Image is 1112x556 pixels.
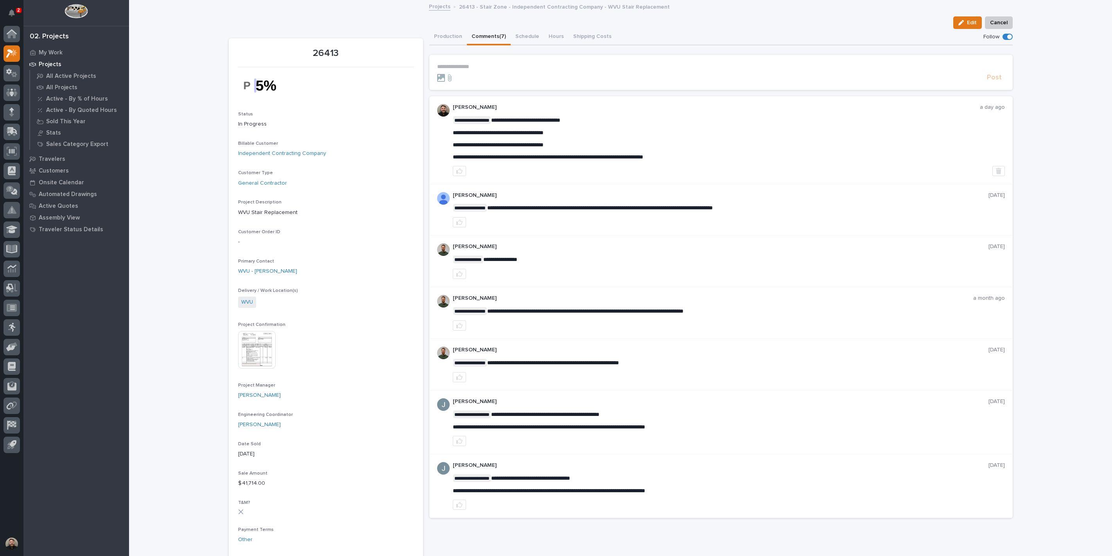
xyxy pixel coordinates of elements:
[985,16,1013,29] button: Cancel
[39,61,61,68] p: Projects
[453,347,988,353] p: [PERSON_NAME]
[238,267,297,275] a: WVU - [PERSON_NAME]
[453,372,466,382] button: like this post
[46,107,117,114] p: Active - By Quoted Hours
[238,72,297,99] img: Fvc97p3gQ2CJLG31eJimEK3BpMk0uuBxHltxrxxO9vY
[238,259,274,264] span: Primary Contact
[453,104,980,111] p: [PERSON_NAME]
[437,192,450,205] img: AOh14GjpcA6ydKGAvwfezp8OhN30Q3_1BHk5lQOeczEvCIoEuGETHm2tT-JUDAHyqffuBe4ae2BInEDZwLlH3tcCd_oYlV_i4...
[569,29,616,45] button: Shipping Costs
[17,7,20,13] p: 2
[238,500,250,505] span: T&M?
[4,5,20,21] button: Notifications
[23,223,129,235] a: Traveler Status Details
[238,200,282,205] span: Project Description
[238,412,293,417] span: Engineering Coordinator
[453,295,973,302] p: [PERSON_NAME]
[65,4,88,18] img: Workspace Logo
[238,479,414,488] p: $ 41,714.00
[987,73,1002,82] span: Post
[23,200,129,212] a: Active Quotes
[238,209,414,217] p: WVU Stair Replacement
[46,141,108,148] p: Sales Category Export
[988,462,1005,469] p: [DATE]
[46,118,86,125] p: Sold This Year
[30,127,129,138] a: Stats
[988,243,1005,250] p: [DATE]
[238,112,253,117] span: Status
[453,243,988,250] p: [PERSON_NAME]
[429,29,467,45] button: Production
[953,16,982,29] button: Edit
[46,73,96,80] p: All Active Projects
[46,84,77,91] p: All Projects
[39,167,69,175] p: Customers
[984,73,1005,82] button: Post
[988,347,1005,353] p: [DATE]
[983,34,999,40] p: Follow
[238,536,253,544] a: Other
[544,29,569,45] button: Hours
[4,536,20,552] button: users-avatar
[238,288,298,293] span: Delivery / Work Location(s)
[238,149,326,158] a: Independent Contracting Company
[453,320,466,331] button: like this post
[23,176,129,188] a: Onsite Calendar
[241,298,253,306] a: WVU
[39,179,84,186] p: Onsite Calendar
[39,226,103,233] p: Traveler Status Details
[437,295,450,308] img: AATXAJw4slNr5ea0WduZQVIpKGhdapBAGQ9xVsOeEvl5=s96-c
[238,48,414,59] p: 26413
[467,29,511,45] button: Comments (7)
[30,82,129,93] a: All Projects
[988,192,1005,199] p: [DATE]
[429,2,450,11] a: Projects
[30,116,129,127] a: Sold This Year
[39,156,65,163] p: Travelers
[23,47,129,58] a: My Work
[46,95,108,103] p: Active - By % of Hours
[238,230,280,234] span: Customer Order ID
[238,322,285,327] span: Project Confirmation
[437,243,450,256] img: AATXAJw4slNr5ea0WduZQVIpKGhdapBAGQ9xVsOeEvl5=s96-c
[39,49,63,56] p: My Work
[453,500,466,510] button: like this post
[39,214,80,221] p: Assembly View
[238,141,278,146] span: Billable Customer
[238,171,273,175] span: Customer Type
[39,191,97,198] p: Automated Drawings
[453,436,466,446] button: like this post
[453,462,988,469] p: [PERSON_NAME]
[238,391,281,399] a: [PERSON_NAME]
[453,269,466,279] button: like this post
[967,19,977,26] span: Edit
[238,471,267,476] span: Sale Amount
[238,179,287,187] a: General Contractor
[238,450,414,458] p: [DATE]
[988,398,1005,405] p: [DATE]
[39,203,78,210] p: Active Quotes
[980,104,1005,111] p: a day ago
[23,153,129,165] a: Travelers
[437,347,450,359] img: AATXAJw4slNr5ea0WduZQVIpKGhdapBAGQ9xVsOeEvl5=s96-c
[46,130,61,137] p: Stats
[238,238,414,246] p: -
[238,383,275,388] span: Project Manager
[459,2,670,11] p: 26413 - Stair Zone - Independent Contracting Company - WVU Stair Replacement
[437,462,450,475] img: ACg8ocIJHU6JEmo4GV-3KL6HuSvSpWhSGqG5DdxF6tKpN6m2=s96-c
[238,527,274,532] span: Payment Terms
[23,212,129,223] a: Assembly View
[437,104,450,117] img: ACg8ocLB2sBq07NhafZLDpfZztpbDqa4HYtD3rBf5LhdHf4k=s96-c
[238,421,281,429] a: [PERSON_NAME]
[453,192,988,199] p: [PERSON_NAME]
[238,120,414,128] p: In Progress
[23,188,129,200] a: Automated Drawings
[30,93,129,104] a: Active - By % of Hours
[990,18,1008,27] span: Cancel
[10,9,20,22] div: Notifications2
[511,29,544,45] button: Schedule
[453,398,988,405] p: [PERSON_NAME]
[30,104,129,115] a: Active - By Quoted Hours
[23,58,129,70] a: Projects
[973,295,1005,302] p: a month ago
